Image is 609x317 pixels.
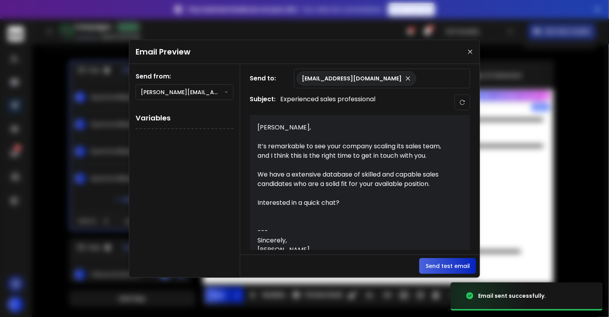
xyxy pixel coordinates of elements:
[250,74,281,83] h1: Send to:
[257,198,453,208] div: Interested in a quick chat?
[257,236,453,245] div: Sincerely,
[257,226,453,236] div: ---
[136,108,234,129] h1: Variables
[257,123,453,132] div: [PERSON_NAME],
[136,46,190,57] h1: Email Preview
[250,95,275,110] h1: Subject:
[280,95,375,110] p: Experienced sales professional
[478,292,546,300] div: Email sent successfully.
[302,75,402,82] p: [EMAIL_ADDRESS][DOMAIN_NAME]
[257,170,453,189] div: We have a extensive database of skilled and capable sales candidates who are a solid fit for your...
[141,88,224,96] p: [PERSON_NAME][EMAIL_ADDRESS][DOMAIN_NAME]
[257,142,453,160] div: It’s remarkable to see your company scaling its sales team, and I think this is the right time to...
[257,245,453,255] div: [PERSON_NAME]
[136,72,234,81] h1: Send from:
[419,258,476,274] button: Send test email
